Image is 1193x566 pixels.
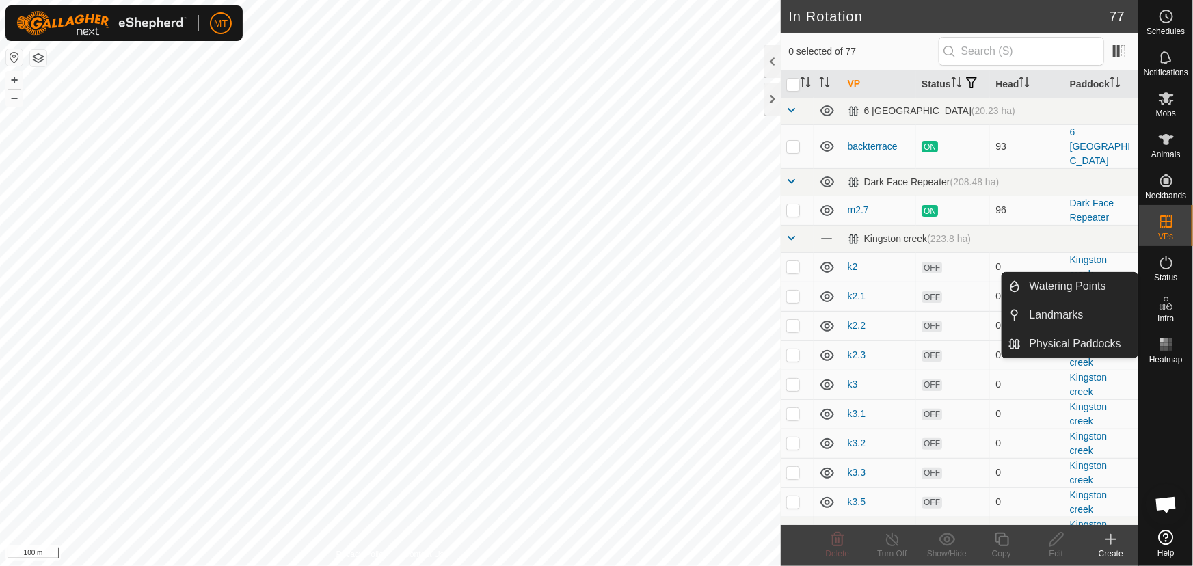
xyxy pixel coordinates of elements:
span: OFF [922,468,942,479]
button: Map Layers [30,50,46,66]
p-sorticon: Activate to sort [800,79,811,90]
td: 0 [990,252,1064,282]
span: OFF [922,409,942,420]
a: Open chat [1146,484,1187,525]
span: (208.48 ha) [950,176,1000,187]
a: Kingston creek [1070,431,1107,456]
td: 93 [990,124,1064,168]
span: Schedules [1147,27,1185,36]
span: OFF [922,321,942,332]
a: Watering Points [1021,273,1138,300]
th: VP [842,71,916,98]
div: Create [1084,548,1138,560]
div: Show/Hide [920,548,974,560]
td: 96 [990,196,1064,225]
a: 6 [GEOGRAPHIC_DATA] [1070,126,1131,166]
span: Animals [1151,150,1181,159]
a: Landmarks [1021,301,1138,329]
td: 0 [990,458,1064,487]
th: Status [916,71,990,98]
div: Kingston creek [848,233,971,245]
span: (223.8 ha) [927,233,971,244]
p-sorticon: Activate to sort [819,79,830,90]
a: k2 [848,261,858,272]
div: Copy [974,548,1029,560]
th: Paddock [1064,71,1138,98]
button: + [6,72,23,88]
li: Landmarks [1002,301,1138,329]
td: 0 [990,370,1064,399]
span: Notifications [1144,68,1188,77]
a: Privacy Policy [336,548,388,561]
span: 0 selected of 77 [789,44,939,59]
a: Kingston creek [1070,254,1107,280]
span: Physical Paddocks [1030,336,1121,352]
a: Physical Paddocks [1021,330,1138,358]
th: Head [990,71,1064,98]
span: ON [922,205,938,217]
span: Neckbands [1145,191,1186,200]
span: OFF [922,291,942,303]
td: 0 [990,282,1064,311]
a: Contact Us [403,548,444,561]
span: Watering Points [1030,278,1106,295]
button: – [6,90,23,106]
a: k3.3 [848,467,866,478]
span: Infra [1157,314,1174,323]
a: Kingston creek [1070,519,1107,544]
a: Kingston creek [1070,460,1107,485]
a: k2.3 [848,349,866,360]
p-sorticon: Activate to sort [951,79,962,90]
a: k3 [848,379,858,390]
div: Turn Off [865,548,920,560]
span: OFF [922,497,942,509]
a: k3.2 [848,437,866,448]
span: Heatmap [1149,355,1183,364]
button: Reset Map [6,49,23,66]
p-sorticon: Activate to sort [1110,79,1121,90]
div: Edit [1029,548,1084,560]
a: Kingston creek [1070,401,1107,427]
td: 0 [990,311,1064,340]
span: OFF [922,438,942,450]
li: Physical Paddocks [1002,330,1138,358]
a: backterrace [848,141,898,152]
input: Search (S) [939,37,1104,66]
a: k3.1 [848,408,866,419]
a: Kingston creek [1070,342,1107,368]
h2: In Rotation [789,8,1110,25]
td: 0 [990,340,1064,370]
span: Delete [826,549,850,558]
img: Gallagher Logo [16,11,187,36]
p-sorticon: Activate to sort [1019,79,1030,90]
span: Status [1154,273,1177,282]
td: 0 [990,487,1064,517]
td: 1 [990,517,1064,546]
span: OFF [922,379,942,391]
a: k3.5 [848,496,866,507]
td: 0 [990,399,1064,429]
span: Landmarks [1030,307,1084,323]
span: OFF [922,350,942,362]
span: OFF [922,262,942,273]
a: Kingston creek [1070,489,1107,515]
a: Help [1139,524,1193,563]
span: Help [1157,549,1175,557]
span: VPs [1158,232,1173,241]
div: 6 [GEOGRAPHIC_DATA] [848,105,1015,117]
span: Mobs [1156,109,1176,118]
span: (20.23 ha) [971,105,1015,116]
li: Watering Points [1002,273,1138,300]
span: MT [214,16,228,31]
td: 0 [990,429,1064,458]
a: m2.7 [848,204,869,215]
span: ON [922,141,938,152]
a: Kingston creek [1070,372,1107,397]
a: Dark Face Repeater [1070,198,1114,223]
a: k2.2 [848,320,866,331]
a: k2.1 [848,291,866,301]
div: Dark Face Repeater [848,176,1000,188]
span: 77 [1110,6,1125,27]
